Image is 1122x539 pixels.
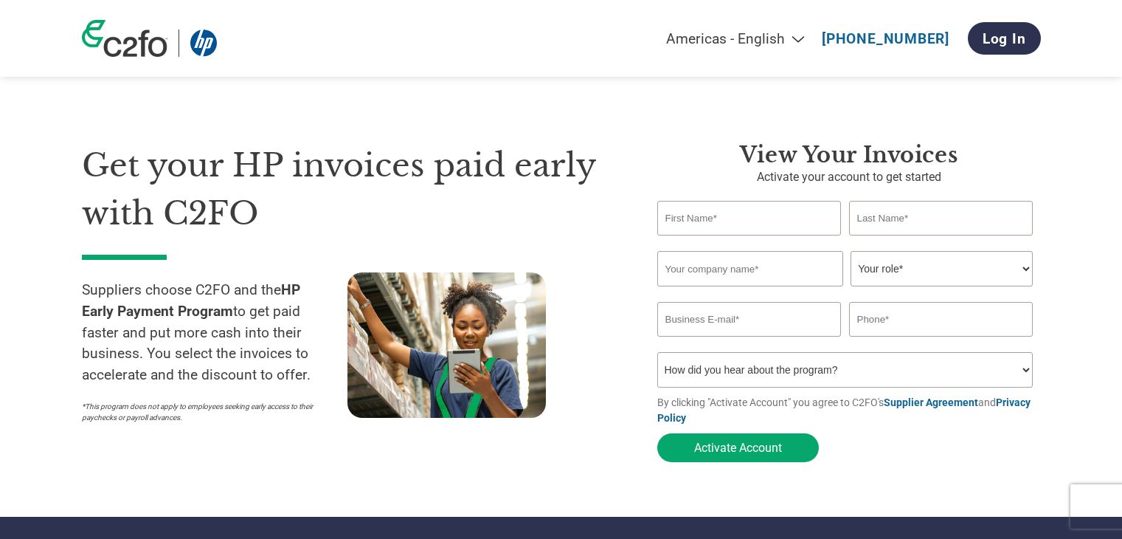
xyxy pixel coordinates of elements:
[82,280,347,386] p: Suppliers choose C2FO and the to get paid faster and put more cash into their business. You selec...
[82,281,300,320] strong: HP Early Payment Program
[657,251,843,286] input: Your company name*
[657,201,842,236] input: First Name*
[657,338,842,346] div: Inavlid Email Address
[657,433,819,462] button: Activate Account
[968,22,1041,55] a: Log In
[849,201,1033,236] input: Last Name*
[657,395,1041,426] p: By clicking "Activate Account" you agree to C2FO's and
[657,168,1041,186] p: Activate your account to get started
[657,288,1033,296] div: Invalid company name or company name is too long
[347,272,546,418] img: supply chain worker
[82,20,167,57] img: c2fo logo
[82,142,613,237] h1: Get your HP invoices paid early with C2FO
[657,237,842,245] div: Invalid first name or first name is too long
[849,302,1033,337] input: Phone*
[82,401,333,423] p: *This program does not apply to employees seeking early access to their paychecks or payroll adva...
[849,237,1033,245] div: Invalid last name or last name is too long
[190,30,217,57] img: HP
[849,338,1033,346] div: Inavlid Phone Number
[657,396,1031,424] a: Privacy Policy
[884,396,978,408] a: Supplier Agreement
[657,302,842,337] input: Invalid Email format
[822,30,949,47] a: [PHONE_NUMBER]
[657,142,1041,168] h3: View Your Invoices
[851,251,1033,286] select: Title/Role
